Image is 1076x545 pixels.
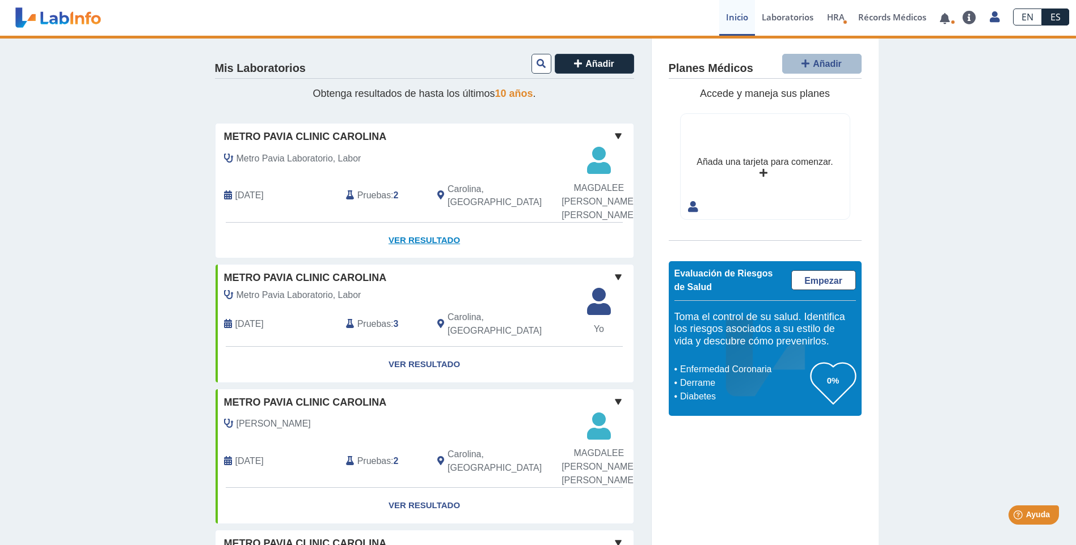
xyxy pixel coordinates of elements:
[562,446,636,487] span: MAGDALEE [PERSON_NAME] [PERSON_NAME]
[697,155,833,169] div: Añada una tarjeta para comenzar.
[674,311,856,348] h5: Toma el control de su salud. Identifica los riesgos asociados a su estilo de vida y descubre cómo...
[357,317,391,331] span: Pruebas
[235,317,264,331] span: 2025-06-02
[804,276,842,286] span: Empezar
[782,54,862,74] button: Añadir
[394,319,399,329] b: 3
[555,54,634,74] button: Añadir
[235,189,264,202] span: 2025-10-06
[674,269,773,292] span: Evaluación de Riesgos de Salud
[216,223,634,258] a: Ver Resultado
[975,501,1064,533] iframe: Help widget launcher
[237,152,361,165] span: Metro Pavia Laboratorio, Labor
[677,376,811,390] li: Derrame
[216,488,634,523] a: Ver Resultado
[585,59,614,69] span: Añadir
[1042,8,1069,25] a: ES
[580,322,618,336] span: Yo
[224,129,387,144] span: Metro Pavia Clinic Carolina
[495,88,533,99] span: 10 años
[562,181,636,222] span: MAGDALEE [PERSON_NAME] [PERSON_NAME]
[677,390,811,403] li: Diabetes
[224,270,387,286] span: Metro Pavia Clinic Carolina
[448,182,573,210] span: Carolina, PR
[313,88,535,99] span: Obtenga resultados de hasta los últimos .
[235,454,264,468] span: 2025-05-16
[448,310,573,338] span: Carolina, PR
[216,347,634,382] a: Ver Resultado
[394,190,399,200] b: 2
[337,443,429,479] div: :
[827,11,845,23] span: HRA
[237,288,361,302] span: Metro Pavia Laboratorio, Labor
[215,62,306,75] h4: Mis Laboratorios
[448,448,573,475] span: Carolina, PR
[357,189,391,202] span: Pruebas
[791,270,856,290] a: Empezar
[813,59,842,69] span: Añadir
[1013,8,1042,25] a: EN
[669,62,753,75] h4: Planes Médicos
[700,88,830,99] span: Accede y maneja sus planes
[394,456,399,466] b: 2
[337,310,429,338] div: :
[337,178,429,214] div: :
[237,417,311,431] span: Castillo Mieses, Cristina
[677,363,811,376] li: Enfermedad Coronaria
[224,395,387,410] span: Metro Pavia Clinic Carolina
[811,373,856,388] h3: 0%
[357,454,391,468] span: Pruebas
